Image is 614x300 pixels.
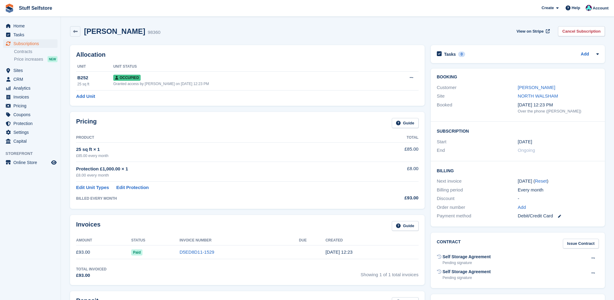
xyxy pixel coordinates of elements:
a: Preview store [50,159,58,166]
th: Unit Status [113,62,383,72]
a: menu [3,102,58,110]
h2: Invoices [76,221,100,231]
a: menu [3,66,58,75]
a: menu [3,22,58,30]
a: View on Stripe [514,26,551,36]
th: Invoice Number [180,236,299,245]
a: menu [3,110,58,119]
span: Storefront [5,151,61,157]
div: Protection £1,000.00 × 1 [76,166,363,173]
span: Tasks [13,30,50,39]
h2: [PERSON_NAME] [84,27,145,35]
a: menu [3,84,58,92]
span: Ongoing [518,148,535,153]
a: [PERSON_NAME] [518,85,555,90]
a: menu [3,93,58,101]
span: Protection [13,119,50,128]
div: 25 sq ft [77,81,113,87]
a: Reset [535,178,547,184]
span: Settings [13,128,50,137]
a: menu [3,75,58,84]
h2: Tasks [444,52,456,57]
div: Granted access by [PERSON_NAME] on [DATE] 12:23 PM [113,81,383,87]
div: Billing period [437,187,518,194]
div: BILLED EVERY MONTH [76,196,363,201]
div: Start [437,138,518,145]
span: View on Stripe [517,28,544,34]
div: [DATE] 12:23 PM [518,102,599,109]
span: Coupons [13,110,50,119]
a: Guide [392,221,419,231]
time: 2025-07-27 23:00:00 UTC [518,138,532,145]
div: Booked [437,102,518,114]
a: menu [3,128,58,137]
div: Self Storage Agreement [443,269,491,275]
th: Product [76,133,363,143]
div: Over the phone ([PERSON_NAME]) [518,108,599,114]
a: Price increases NEW [14,56,58,62]
div: Customer [437,84,518,91]
a: Guide [392,118,419,128]
div: Pending signature [443,260,491,266]
a: menu [3,137,58,145]
a: D5ED8D11-1529 [180,249,214,255]
div: NEW [47,56,58,62]
div: £93.00 [76,272,107,279]
a: menu [3,119,58,128]
span: Analytics [13,84,50,92]
span: Create [542,5,554,11]
div: [DATE] ( ) [518,178,599,185]
div: Debit/Credit Card [518,212,599,220]
a: Add [518,204,526,211]
span: Showing 1 of 1 total invoices [361,266,419,279]
div: Discount [437,195,518,202]
a: Stuff Selfstore [16,3,54,13]
td: £85.00 [363,142,418,162]
div: 98360 [148,29,160,36]
div: £93.00 [363,195,418,202]
h2: Billing [437,167,599,173]
div: Every month [518,187,599,194]
div: Total Invoiced [76,266,107,272]
img: Simon Gardner [586,5,592,11]
a: Add Unit [76,93,95,100]
span: Sites [13,66,50,75]
td: £8.00 [363,162,418,182]
a: Contracts [14,49,58,55]
th: Due [299,236,325,245]
span: Subscriptions [13,39,50,48]
div: £85.00 every month [76,153,363,159]
div: Order number [437,204,518,211]
th: Total [363,133,418,143]
div: Payment method [437,212,518,220]
span: Online Store [13,158,50,167]
th: Unit [76,62,113,72]
a: Cancel Subscription [558,26,605,36]
time: 2025-07-28 11:23:22 UTC [325,249,353,255]
span: Account [593,5,609,11]
img: stora-icon-8386f47178a22dfd0bd8f6a31ec36ba5ce8667c1dd55bd0f319d3a0aa187defe.svg [5,4,14,13]
a: menu [3,158,58,167]
h2: Booking [437,75,599,80]
td: £93.00 [76,245,131,259]
a: menu [3,30,58,39]
span: Pricing [13,102,50,110]
h2: Pricing [76,118,97,128]
span: Capital [13,137,50,145]
div: Self Storage Agreement [443,254,491,260]
div: Pending signature [443,275,491,280]
div: Site [437,93,518,100]
div: 0 [458,52,465,57]
a: Issue Contract [563,239,599,249]
span: Help [572,5,580,11]
a: menu [3,39,58,48]
a: NORTH WALSHAM [518,93,558,98]
span: Price increases [14,56,43,62]
a: Add [581,51,589,58]
a: Edit Protection [116,184,149,191]
span: Invoices [13,93,50,101]
div: 25 sq ft × 1 [76,146,363,153]
div: B252 [77,74,113,81]
span: Occupied [113,75,141,81]
h2: Allocation [76,51,419,58]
